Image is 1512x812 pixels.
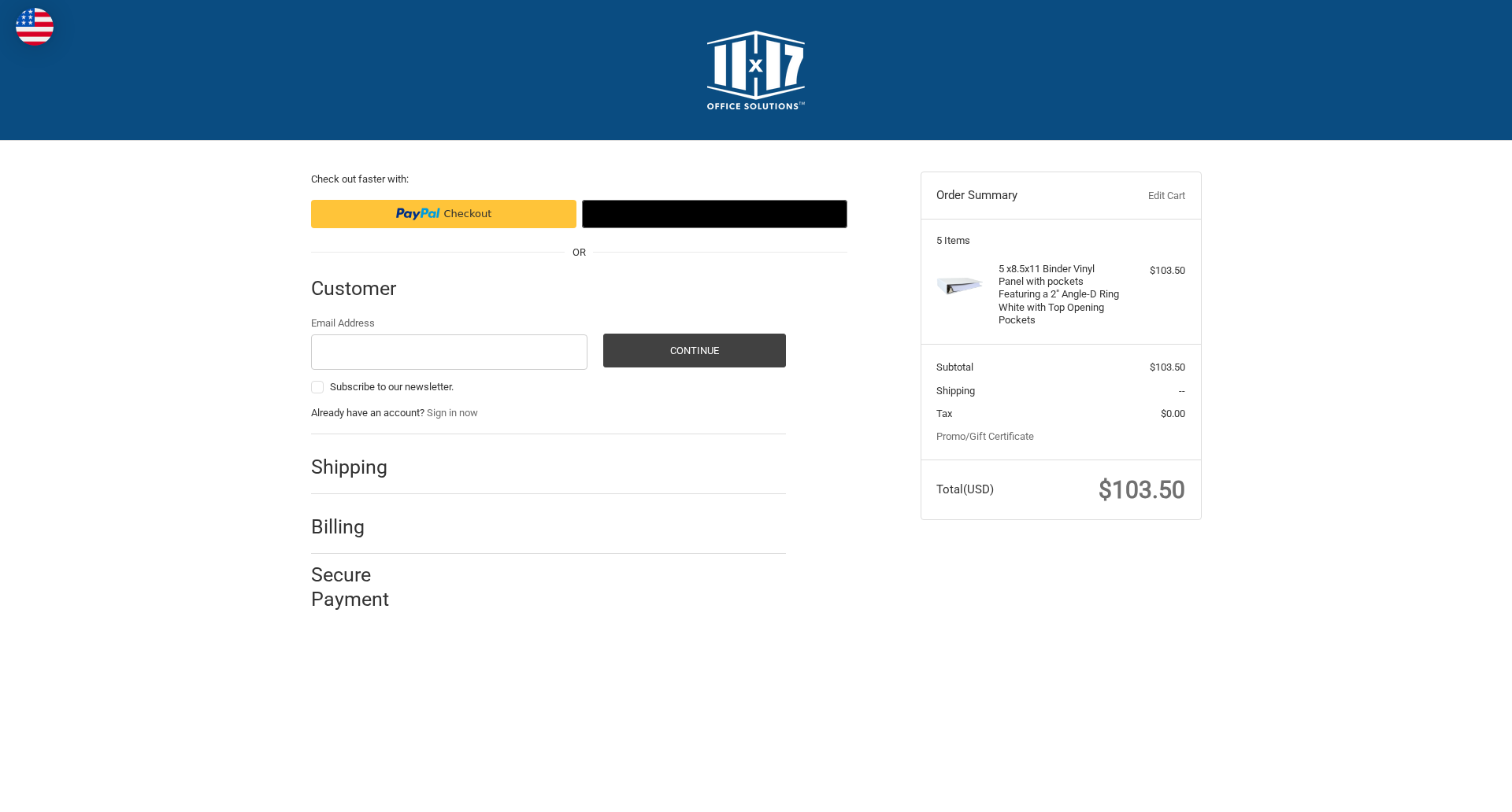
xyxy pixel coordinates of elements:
[936,234,1185,247] h3: 5 Items
[311,455,403,479] h2: Shipping
[603,334,786,367] button: Continue
[936,361,973,373] span: Subtotal
[936,408,952,419] span: Tax
[330,381,454,393] span: Subscribe to our newsletter.
[1382,770,1512,812] iframe: Google Customer Reviews
[565,245,594,260] span: OR
[582,200,847,228] button: Google Pay
[311,515,403,539] h2: Billing
[1099,476,1185,504] span: $103.50
[1107,188,1185,204] a: Edit Cart
[16,8,54,46] img: duty and tax information for United States
[707,31,805,109] img: 11x17.com
[1179,385,1185,397] span: --
[1150,361,1185,373] span: $103.50
[311,172,847,187] p: Check out faster with:
[1123,263,1185,279] div: $103.50
[936,385,975,397] span: Shipping
[311,276,403,301] h2: Customer
[311,563,417,612] h2: Secure Payment
[311,316,588,331] label: Email Address
[936,188,1107,204] h3: Order Summary
[999,263,1119,327] h4: 5 x 8.5x11 Binder Vinyl Panel with pockets Featuring a 2" Angle-D Ring White with Top Opening Poc...
[311,200,576,228] iframe: PayPal-paypal
[1161,408,1185,419] span: $0.00
[936,430,1034,442] a: Promo/Gift Certificate
[311,405,786,421] p: Already have an account?
[427,407,478,419] a: Sign in now
[936,482,994,496] span: Total (USD)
